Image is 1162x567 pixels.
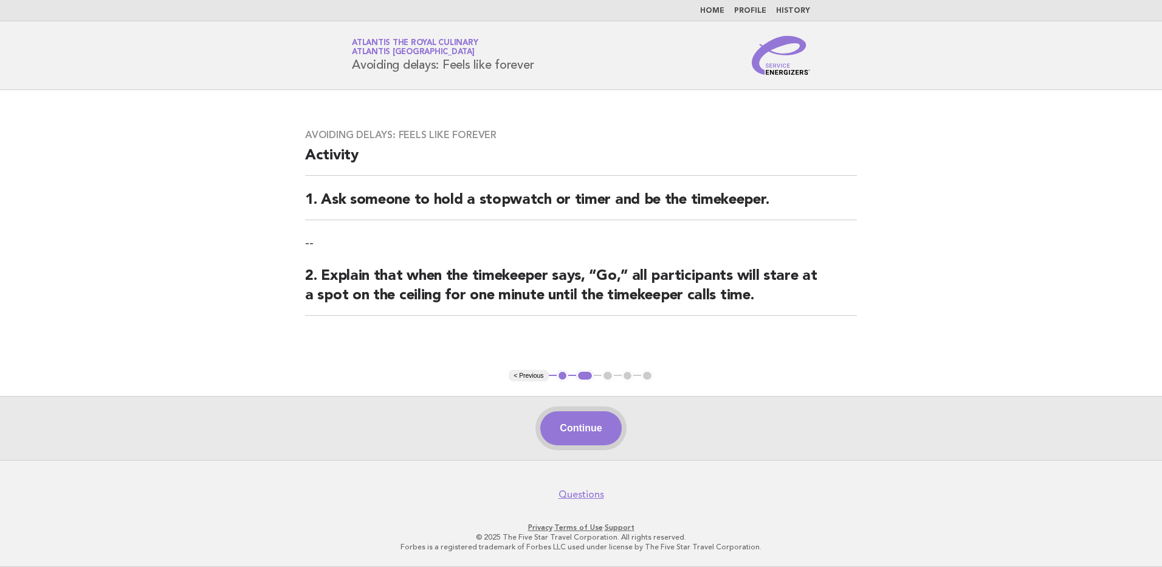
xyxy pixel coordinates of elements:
h2: 2. Explain that when the timekeeper says, “Go,” all participants will stare at a spot on the ceil... [305,266,857,316]
button: < Previous [509,370,548,382]
h2: Activity [305,146,857,176]
img: Service Energizers [752,36,810,75]
button: 1 [557,370,569,382]
a: Profile [734,7,766,15]
p: © 2025 The Five Star Travel Corporation. All rights reserved. [209,532,953,542]
a: Support [605,523,634,532]
button: Continue [540,411,621,445]
p: · · [209,523,953,532]
p: Forbes is a registered trademark of Forbes LLC used under license by The Five Star Travel Corpora... [209,542,953,552]
h1: Avoiding delays: Feels like forever [352,40,534,71]
a: Privacy [528,523,552,532]
a: History [776,7,810,15]
span: Atlantis [GEOGRAPHIC_DATA] [352,49,475,57]
button: 2 [576,370,594,382]
p: -- [305,235,857,252]
h2: 1. Ask someone to hold a stopwatch or timer and be the timekeeper. [305,190,857,220]
a: Questions [559,489,604,501]
a: Terms of Use [554,523,603,532]
a: Home [700,7,724,15]
h3: Avoiding delays: Feels like forever [305,129,857,141]
a: Atlantis the Royal CulinaryAtlantis [GEOGRAPHIC_DATA] [352,39,478,56]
